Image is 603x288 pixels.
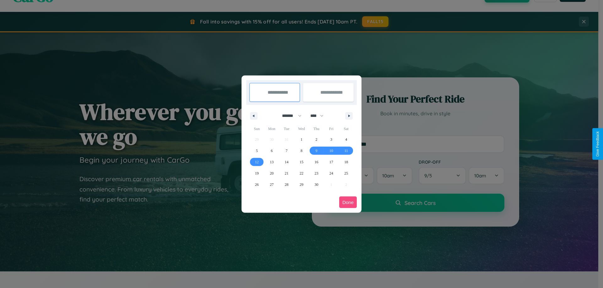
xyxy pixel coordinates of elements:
[301,134,302,145] span: 1
[324,156,339,168] button: 17
[344,168,348,179] span: 25
[300,168,303,179] span: 22
[270,179,274,190] span: 27
[329,145,333,156] span: 10
[345,134,347,145] span: 4
[279,179,294,190] button: 28
[324,168,339,179] button: 24
[329,156,333,168] span: 17
[279,156,294,168] button: 14
[294,124,309,134] span: Wed
[339,124,354,134] span: Sat
[344,145,348,156] span: 11
[279,145,294,156] button: 7
[270,156,274,168] span: 13
[249,156,264,168] button: 12
[264,179,279,190] button: 27
[255,156,259,168] span: 12
[339,196,357,208] button: Done
[294,134,309,145] button: 1
[249,124,264,134] span: Sun
[595,131,600,157] div: Give Feedback
[249,168,264,179] button: 19
[324,134,339,145] button: 3
[309,156,324,168] button: 16
[309,134,324,145] button: 2
[315,145,317,156] span: 9
[264,124,279,134] span: Mon
[264,168,279,179] button: 20
[330,134,332,145] span: 3
[249,145,264,156] button: 5
[264,156,279,168] button: 13
[324,145,339,156] button: 10
[309,124,324,134] span: Thu
[309,145,324,156] button: 9
[339,156,354,168] button: 18
[294,156,309,168] button: 15
[314,179,318,190] span: 30
[249,179,264,190] button: 26
[271,145,273,156] span: 6
[270,168,274,179] span: 20
[286,145,288,156] span: 7
[329,168,333,179] span: 24
[309,168,324,179] button: 23
[255,179,259,190] span: 26
[294,145,309,156] button: 8
[339,134,354,145] button: 4
[314,156,318,168] span: 16
[339,145,354,156] button: 11
[285,179,289,190] span: 28
[279,124,294,134] span: Tue
[301,145,302,156] span: 8
[324,124,339,134] span: Fri
[279,168,294,179] button: 21
[255,168,259,179] span: 19
[300,156,303,168] span: 15
[315,134,317,145] span: 2
[309,179,324,190] button: 30
[285,156,289,168] span: 14
[300,179,303,190] span: 29
[264,145,279,156] button: 6
[314,168,318,179] span: 23
[294,168,309,179] button: 22
[285,168,289,179] span: 21
[294,179,309,190] button: 29
[256,145,258,156] span: 5
[339,168,354,179] button: 25
[344,156,348,168] span: 18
